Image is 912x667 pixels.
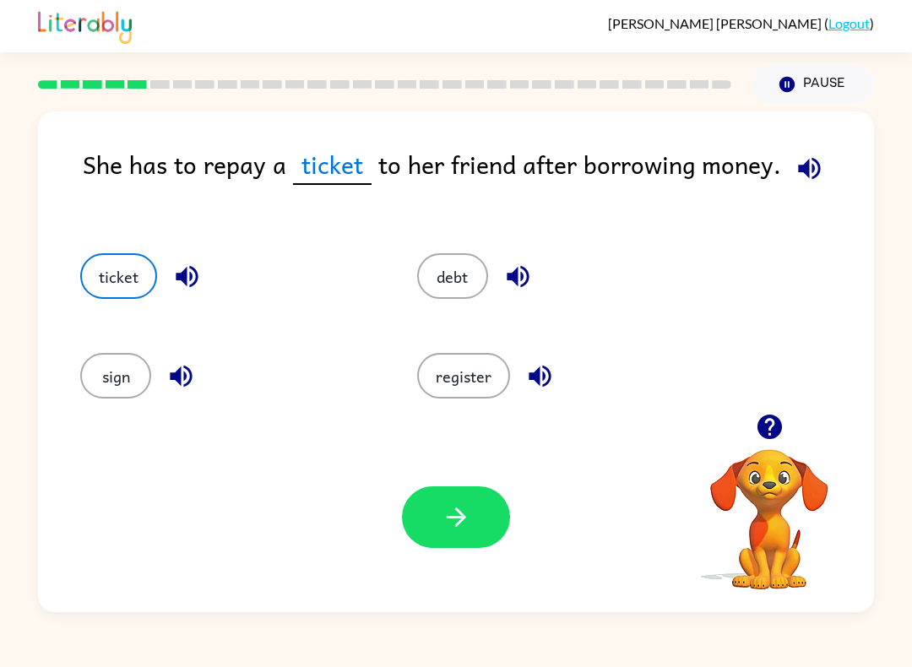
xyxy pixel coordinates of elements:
[83,145,874,220] div: She has to repay a to her friend after borrowing money.
[608,15,824,31] span: [PERSON_NAME] [PERSON_NAME]
[80,253,157,299] button: ticket
[80,353,151,399] button: sign
[38,7,132,44] img: Literably
[293,145,372,185] span: ticket
[752,65,874,104] button: Pause
[685,423,854,592] video: Your browser must support playing .mp4 files to use Literably. Please try using another browser.
[417,353,510,399] button: register
[608,15,874,31] div: ( )
[417,253,488,299] button: debt
[828,15,870,31] a: Logout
